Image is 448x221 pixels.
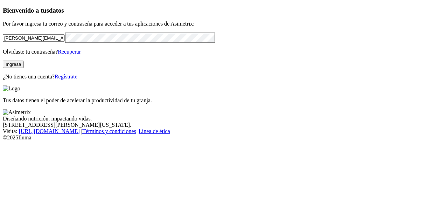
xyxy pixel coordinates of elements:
[3,122,445,128] div: [STREET_ADDRESS][PERSON_NAME][US_STATE].
[19,128,80,134] a: [URL][DOMAIN_NAME]
[3,49,445,55] p: Olvidaste tu contraseña?
[3,61,24,68] button: Ingresa
[55,74,77,80] a: Regístrate
[3,116,445,122] div: Diseñando nutrición, impactando vidas.
[82,128,136,134] a: Términos y condiciones
[58,49,81,55] a: Recuperar
[3,109,31,116] img: Asimetrix
[3,134,445,141] div: © 2025 Iluma
[49,7,64,14] span: datos
[139,128,170,134] a: Línea de ética
[3,7,445,14] h3: Bienvenido a tus
[3,21,445,27] p: Por favor ingresa tu correo y contraseña para acceder a tus aplicaciones de Asimetrix:
[3,97,445,104] p: Tus datos tienen el poder de acelerar la productividad de tu granja.
[3,74,445,80] p: ¿No tienes una cuenta?
[3,85,20,92] img: Logo
[3,128,445,134] div: Visita : | |
[3,34,65,42] input: Tu correo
